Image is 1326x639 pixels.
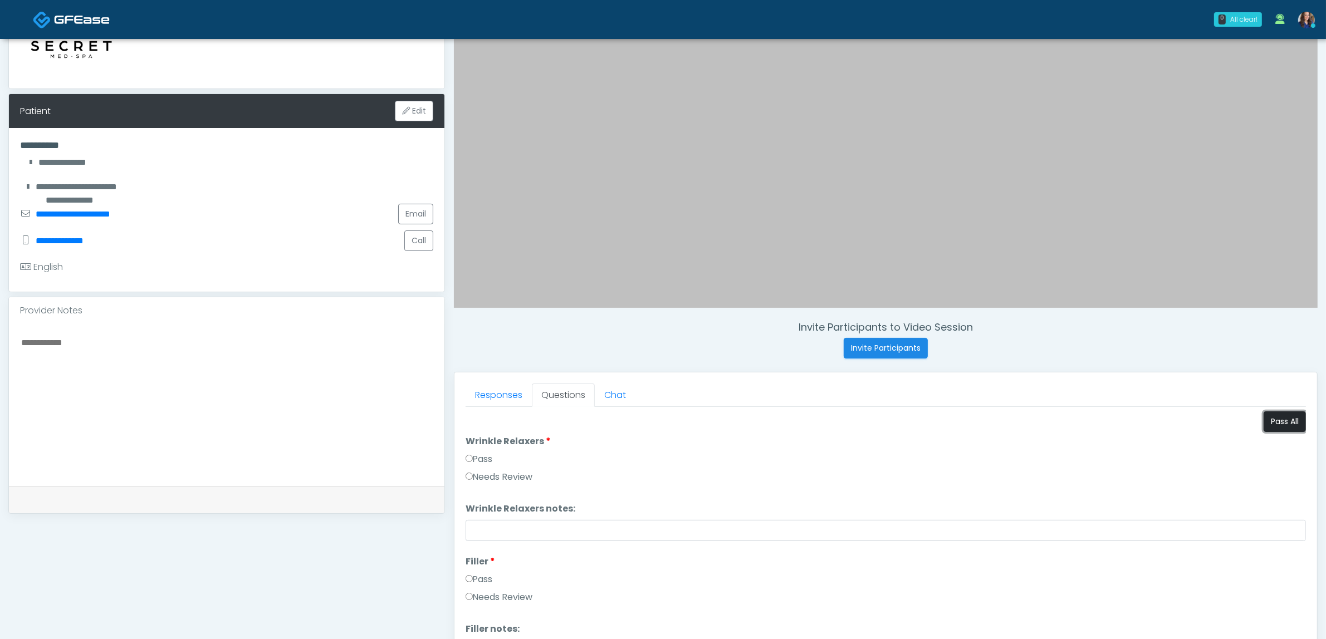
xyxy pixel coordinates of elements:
[82,278,195,298] span: Welcome back, let us know if you have any questions.
[9,297,444,324] div: Provider Notes
[466,455,473,462] input: Pass
[398,204,433,224] a: Email
[844,338,928,358] button: Invite Participants
[454,321,1318,333] h4: Invite Participants to Video Session
[466,575,473,582] input: Pass
[1230,14,1258,24] div: All clear!
[1219,14,1226,24] div: 0
[466,384,532,407] a: Responses
[466,470,533,484] label: Needs Review
[466,502,575,515] label: Wrinkle Relaxers notes:
[532,384,595,407] a: Questions
[466,573,493,586] label: Pass
[20,260,63,274] div: English
[395,101,433,121] button: Edit
[1264,411,1306,432] button: Pass All
[466,435,551,448] label: Wrinkle Relaxers
[466,555,495,568] label: Filler
[54,14,110,25] img: Docovia
[20,105,51,118] div: Patient
[192,318,209,336] button: Send a message
[466,473,473,480] input: Needs Review
[466,591,533,604] label: Needs Review
[466,453,493,466] label: Pass
[1207,8,1269,31] a: 0 All clear!
[33,1,110,37] a: Docovia
[33,11,51,29] img: Docovia
[466,622,520,636] label: Filler notes:
[404,230,433,251] button: Call
[80,313,214,340] input: Write a message…
[466,593,473,600] input: Needs Review
[1298,12,1315,28] img: Kristin Adams
[595,384,635,407] a: Chat
[180,355,214,389] button: Open LiveChat chat widget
